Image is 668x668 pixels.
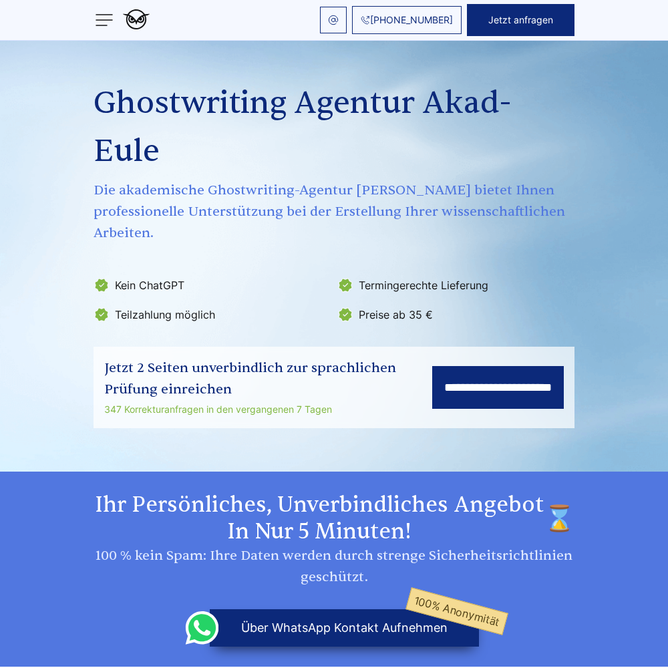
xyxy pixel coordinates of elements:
span: [PHONE_NUMBER] [370,15,453,25]
li: Preise ab 35 € [337,304,573,325]
li: Kein ChatGPT [94,275,329,296]
img: menu [94,9,115,31]
div: 100 % kein Spam: Ihre Daten werden durch strenge Sicherheitsrichtlinien geschützt. [94,545,574,588]
span: Die akademische Ghostwriting-Agentur [PERSON_NAME] bietet Ihnen professionelle Unterstützung bei ... [94,180,574,244]
img: Phone [361,15,370,25]
div: 347 Korrekturanfragen in den vergangenen 7 Tagen [104,401,432,417]
li: Teilzahlung möglich [94,304,329,325]
span: 100% Anonymität [405,587,508,635]
button: über WhatsApp Kontakt aufnehmen100% Anonymität [210,609,479,647]
img: time [545,492,574,545]
div: Jetzt 2 Seiten unverbindlich zur sprachlichen Prüfung einreichen [104,357,432,400]
a: [PHONE_NUMBER] [352,6,462,34]
li: Termingerechte Lieferung [337,275,573,296]
button: Jetzt anfragen [467,4,574,36]
img: logo [123,9,150,29]
img: email [328,15,339,25]
h2: Ihr persönliches, unverbindliches Angebot in nur 5 Minuten! [94,492,574,545]
h1: Ghostwriting Agentur Akad-Eule [94,79,574,176]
